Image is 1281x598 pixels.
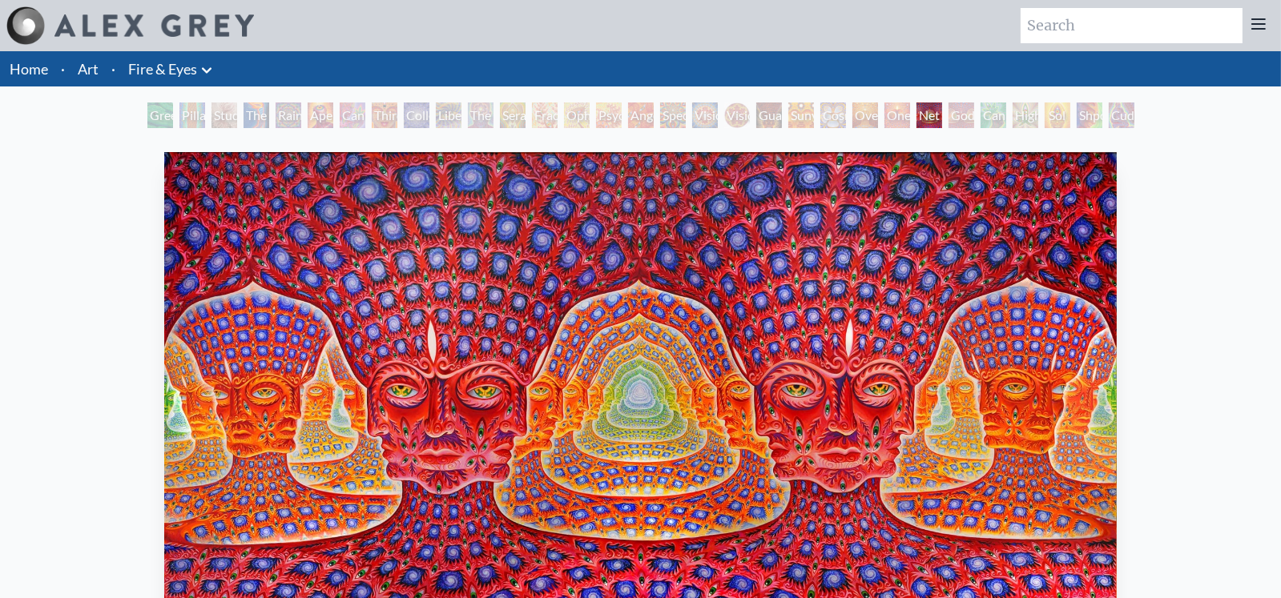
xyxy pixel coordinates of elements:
[788,102,814,128] div: Sunyata
[1109,102,1134,128] div: Cuddle
[340,102,365,128] div: Cannabis Sutra
[1021,8,1243,43] input: Search
[500,102,526,128] div: Seraphic Transport Docking on the Third Eye
[78,58,99,80] a: Art
[1045,102,1070,128] div: Sol Invictus
[884,102,910,128] div: One
[628,102,654,128] div: Angel Skin
[724,102,750,128] div: Vision [PERSON_NAME]
[128,58,197,80] a: Fire & Eyes
[949,102,974,128] div: Godself
[276,102,301,128] div: Rainbow Eye Ripple
[436,102,461,128] div: Liberation Through Seeing
[404,102,429,128] div: Collective Vision
[692,102,718,128] div: Vision Crystal
[532,102,558,128] div: Fractal Eyes
[1013,102,1038,128] div: Higher Vision
[308,102,333,128] div: Aperture
[54,51,71,86] li: ·
[244,102,269,128] div: The Torch
[105,51,122,86] li: ·
[468,102,493,128] div: The Seer
[852,102,878,128] div: Oversoul
[916,102,942,128] div: Net of Being
[756,102,782,128] div: Guardian of Infinite Vision
[147,102,173,128] div: Green Hand
[10,60,48,78] a: Home
[1077,102,1102,128] div: Shpongled
[981,102,1006,128] div: Cannafist
[211,102,237,128] div: Study for the Great Turn
[564,102,590,128] div: Ophanic Eyelash
[372,102,397,128] div: Third Eye Tears of Joy
[596,102,622,128] div: Psychomicrograph of a Fractal Paisley Cherub Feather Tip
[179,102,205,128] div: Pillar of Awareness
[660,102,686,128] div: Spectral Lotus
[820,102,846,128] div: Cosmic Elf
